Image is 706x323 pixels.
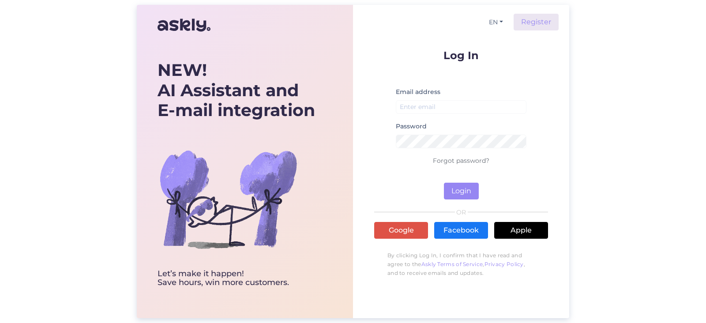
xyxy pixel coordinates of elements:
img: bg-askly [158,128,299,270]
label: Email address [396,87,440,97]
a: Forgot password? [433,157,489,165]
p: Log In [374,50,548,61]
a: Google [374,222,428,239]
a: Apple [494,222,548,239]
label: Password [396,122,427,131]
b: NEW! [158,60,207,80]
p: By clicking Log In, I confirm that I have read and agree to the , , and to receive emails and upd... [374,247,548,282]
a: Askly Terms of Service [421,261,483,267]
div: Let’s make it happen! Save hours, win more customers. [158,270,315,287]
button: EN [485,16,507,29]
a: Register [514,14,559,30]
span: OR [455,209,468,215]
a: Privacy Policy [484,261,524,267]
div: AI Assistant and E-mail integration [158,60,315,120]
input: Enter email [396,100,526,114]
a: Facebook [434,222,488,239]
img: Askly [158,15,210,36]
button: Login [444,183,479,199]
